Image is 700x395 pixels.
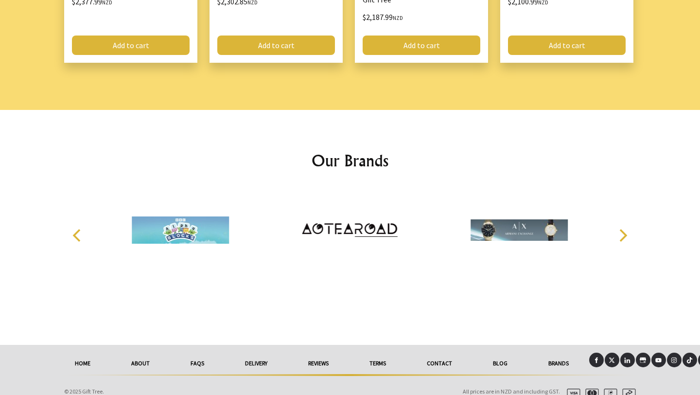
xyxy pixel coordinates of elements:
[72,36,190,55] a: Add to cart
[651,353,666,367] a: Youtube
[111,353,170,374] a: About
[54,353,111,374] a: HOME
[64,388,104,395] span: © 2025 Gift Tree.
[612,225,633,246] button: Next
[363,36,480,55] a: Add to cart
[508,36,626,55] a: Add to cart
[217,36,335,55] a: Add to cart
[589,353,604,367] a: Facebook
[472,353,528,374] a: Blog
[62,149,638,172] h2: Our Brands
[682,353,697,367] a: Tiktok
[620,353,635,367] a: LinkedIn
[528,353,589,374] a: Brands
[471,194,568,267] img: Armani Exchange
[288,353,349,374] a: reviews
[225,353,288,374] a: delivery
[406,353,472,374] a: Contact
[132,194,229,267] img: Alphablocks
[667,353,682,367] a: Instagram
[67,225,88,246] button: Previous
[605,353,619,367] a: X (Twitter)
[170,353,225,374] a: FAQs
[463,388,560,395] span: All prices are in NZD and including GST.
[349,353,406,374] a: Terms
[301,194,399,267] img: Aotearoad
